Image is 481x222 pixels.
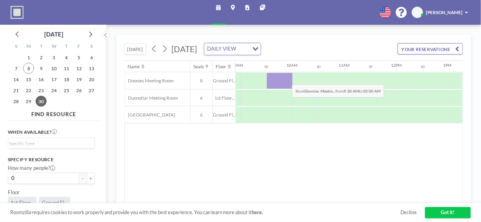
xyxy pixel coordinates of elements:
[191,78,213,84] span: 8
[10,209,400,216] span: Roomzilla requires cookies to work properly and provide you with the best experience. You can lea...
[234,63,243,68] div: 9AM
[191,95,213,101] span: 6
[48,42,60,52] div: W
[11,85,22,96] span: Sunday, September 21, 2025
[125,95,178,101] span: Dunnottar Meeting Room
[11,6,23,19] img: organization-logo
[265,65,268,69] div: 30
[22,42,35,52] div: M
[10,42,22,52] div: S
[193,64,204,69] div: Seats
[213,112,236,118] span: Ground Fl...
[252,209,263,215] a: here.
[8,165,55,171] label: How many people?
[363,89,380,94] b: 10:00 AM
[339,63,350,68] div: 11AM
[74,74,85,85] span: Friday, September 19, 2025
[74,52,85,63] span: Friday, September 5, 2025
[74,85,85,96] span: Friday, September 26, 2025
[125,78,174,84] span: Doonies Meeting Room
[87,173,95,184] button: +
[425,207,471,218] a: Got it!
[414,9,421,15] span: VG
[49,63,59,74] span: Wednesday, September 10, 2025
[36,85,47,96] span: Tuesday, September 23, 2025
[61,52,72,63] span: Thursday, September 4, 2025
[11,200,34,206] span: 1st Floor...
[61,63,72,74] span: Thursday, September 11, 2025
[8,156,95,162] h3: Specify resource
[124,43,146,55] button: [DATE]
[8,138,94,148] div: Search for option
[206,45,238,53] span: DAILY VIEW
[213,78,236,84] span: Ground Fl...
[400,209,417,216] a: Decline
[23,85,34,96] span: Monday, September 22, 2025
[128,64,140,69] div: Name
[49,74,59,85] span: Wednesday, September 17, 2025
[42,200,68,206] span: Ground Fl...
[49,52,59,63] span: Wednesday, September 3, 2025
[11,74,22,85] span: Sunday, September 14, 2025
[49,85,59,96] span: Wednesday, September 24, 2025
[171,44,197,54] span: [DATE]
[36,52,47,63] span: Tuesday, September 2, 2025
[61,74,72,85] span: Thursday, September 18, 2025
[216,64,227,69] div: Floor
[23,96,34,107] span: Monday, September 29, 2025
[369,65,373,69] div: 30
[86,74,97,85] span: Saturday, September 20, 2025
[35,42,47,52] div: T
[391,63,402,68] div: 12PM
[286,63,297,68] div: 10AM
[317,65,321,69] div: 30
[86,63,97,74] span: Saturday, September 13, 2025
[23,52,34,63] span: Monday, September 1, 2025
[344,89,359,94] b: 9:30 AM
[23,74,34,85] span: Monday, September 15, 2025
[443,63,452,68] div: 1PM
[426,9,463,15] span: [PERSON_NAME]
[9,140,90,147] input: Search for option
[304,89,335,94] b: Doonies Meetin...
[86,52,97,63] span: Saturday, September 6, 2025
[61,85,72,96] span: Thursday, September 25, 2025
[36,74,47,85] span: Tuesday, September 16, 2025
[36,96,47,107] span: Tuesday, September 30, 2025
[23,63,34,74] span: Monday, September 8, 2025
[11,63,22,74] span: Sunday, September 7, 2025
[125,112,175,118] span: [GEOGRAPHIC_DATA]
[60,42,73,52] div: T
[421,65,425,69] div: 30
[204,43,261,55] div: Search for option
[8,189,20,196] label: Floor
[213,95,236,101] span: 1st Floor...
[85,42,98,52] div: S
[74,63,85,74] span: Friday, September 12, 2025
[8,109,100,118] h4: FIND RESOURCE
[44,29,63,40] div: [DATE]
[73,42,85,52] div: F
[11,96,22,107] span: Sunday, September 28, 2025
[79,173,87,184] button: -
[36,63,47,74] span: Tuesday, September 9, 2025
[191,112,213,118] span: 6
[292,84,384,97] span: Book from to
[398,43,463,55] button: YOUR RESERVATIONS
[86,85,97,96] span: Saturday, September 27, 2025
[239,45,248,53] input: Search for option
